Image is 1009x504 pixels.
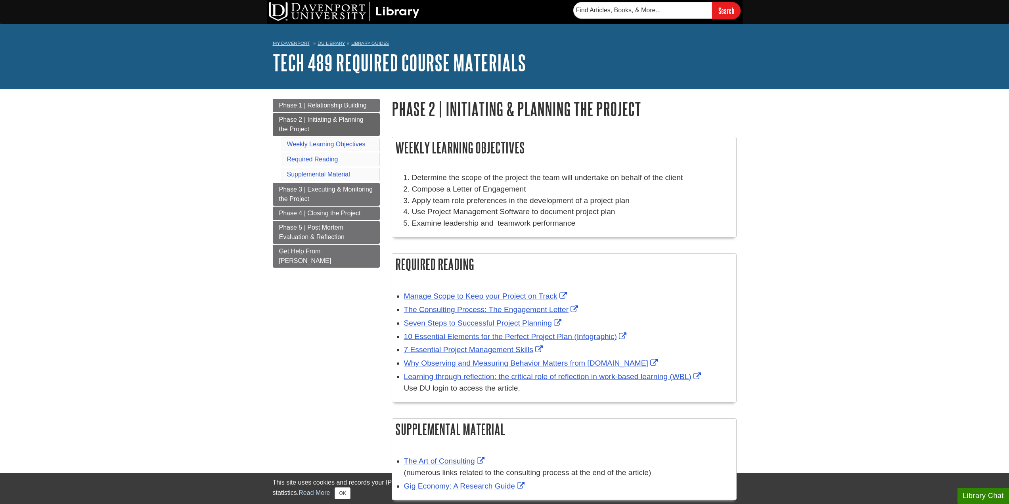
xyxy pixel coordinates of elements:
li: Apply team role preferences in the development of a project plan [412,195,732,207]
a: Phase 3 | Executing & Monitoring the Project [273,183,380,206]
input: Search [712,2,741,19]
a: Link opens in new window [404,319,563,327]
a: Link opens in new window [404,305,580,314]
img: DU Library [269,2,419,21]
li: Examine leadership and teamwork performance [412,218,732,229]
div: (numerous links related to the consulting process at the end of the article) [404,467,732,479]
button: Library Chat [957,488,1009,504]
a: Link opens in new window [404,359,660,367]
a: Phase 1 | Relationship Building [273,99,380,112]
h2: Weekly Learning Objectives [392,137,736,158]
a: Link opens in new window [404,292,569,300]
a: DU Library [318,40,345,46]
a: My Davenport [273,40,310,47]
a: Weekly Learning Objectives [287,141,366,148]
a: Link opens in new window [404,482,527,490]
a: Get Help From [PERSON_NAME] [273,245,380,268]
a: Link opens in new window [404,345,545,354]
span: Phase 4 | Closing the Project [279,210,361,217]
a: Phase 4 | Closing the Project [273,207,380,220]
h2: Supplemental Material [392,419,736,440]
a: Read More [299,489,330,496]
span: Phase 3 | Executing & Monitoring the Project [279,186,373,202]
a: Phase 5 | Post Mortem Evaluation & Reflection [273,221,380,244]
button: Close [335,487,350,499]
span: Phase 2 | Initiating & Planning the Project [279,116,364,132]
li: Compose a Letter of Engagement [412,184,732,195]
a: Link opens in new window [404,457,486,465]
li: Determine the scope of the project the team will undertake on behalf of the client [412,172,732,184]
a: TECH 489 Required Course Materials [273,50,526,75]
a: Link opens in new window [404,372,703,381]
a: Supplemental Material [287,171,350,178]
div: Use DU login to access the article. [404,383,732,394]
a: Required Reading [287,156,338,163]
a: Library Guides [351,40,389,46]
form: Searches DU Library's articles, books, and more [573,2,741,19]
div: Guide Page Menu [273,99,380,268]
span: Phase 5 | Post Mortem Evaluation & Reflection [279,224,345,240]
li: Use Project Management Software to document project plan [412,206,732,218]
span: Get Help From [PERSON_NAME] [279,248,331,264]
h2: Required Reading [392,254,736,275]
a: Link opens in new window [404,332,629,341]
a: Phase 2 | Initiating & Planning the Project [273,113,380,136]
div: This site uses cookies and records your IP address for usage statistics. Additionally, we use Goo... [273,478,737,499]
nav: breadcrumb [273,38,737,51]
span: Phase 1 | Relationship Building [279,102,367,109]
h1: Phase 2 | Initiating & Planning the Project [392,99,737,119]
input: Find Articles, Books, & More... [573,2,712,19]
